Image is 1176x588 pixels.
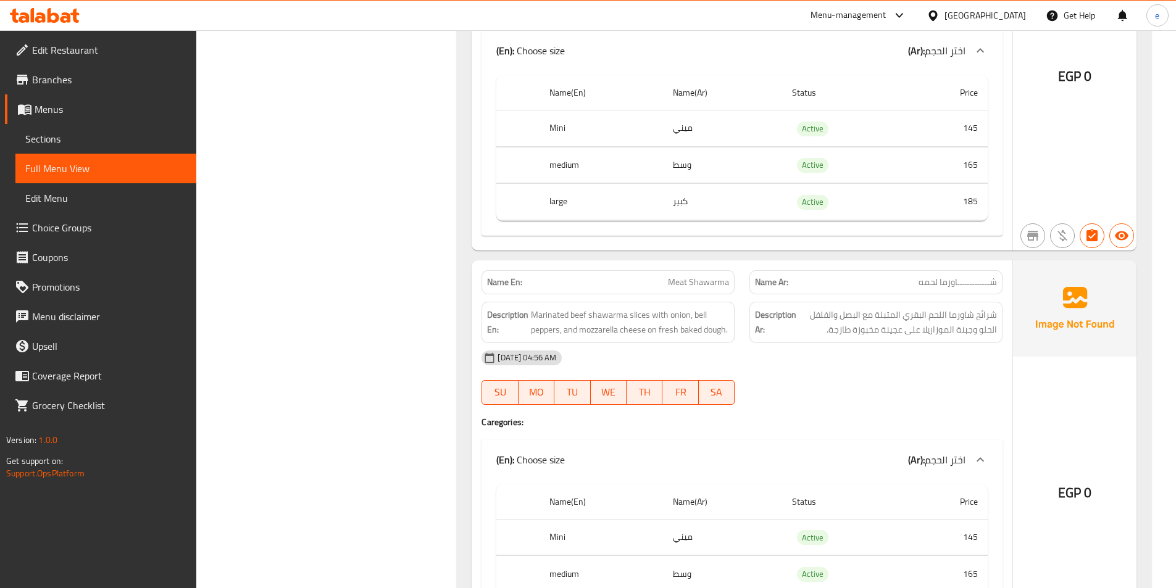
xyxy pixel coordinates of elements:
[523,383,549,401] span: MO
[1080,223,1104,248] button: Has choices
[699,380,735,405] button: SA
[591,380,627,405] button: WE
[945,9,1026,22] div: [GEOGRAPHIC_DATA]
[905,110,988,147] td: 145
[905,147,988,183] td: 165
[797,530,828,545] div: Active
[1058,64,1081,88] span: EGP
[797,122,828,136] span: Active
[482,380,518,405] button: SU
[487,276,522,289] strong: Name En:
[905,519,988,555] td: 145
[25,191,186,205] span: Edit Menu
[32,72,186,87] span: Branches
[38,432,57,448] span: 1.0.0
[1050,223,1075,248] button: Purchased item
[35,102,186,117] span: Menus
[905,484,988,520] th: Price
[15,154,196,183] a: Full Menu View
[519,380,554,405] button: MO
[32,43,186,57] span: Edit Restaurant
[668,276,729,289] span: Meat Shawarma
[487,307,528,337] strong: Description En:
[799,307,997,337] span: شرائح شاورما اللحم البقري المتبلة مع البصل والفلفل الحلو وجبنة الموزاريلا على عجينة مخبوزة طازجة.
[540,110,662,147] th: Mini
[1084,481,1091,505] span: 0
[559,383,585,401] span: TU
[5,242,196,272] a: Coupons
[554,380,590,405] button: TU
[5,272,196,302] a: Promotions
[32,339,186,354] span: Upsell
[667,383,693,401] span: FR
[482,31,1003,70] div: (En): Choose size(Ar):اختر الحجم
[632,383,657,401] span: TH
[25,131,186,146] span: Sections
[908,41,925,60] b: (Ar):
[6,453,63,469] span: Get support on:
[663,147,782,183] td: وسط
[487,383,513,401] span: SU
[493,352,561,363] span: [DATE] 04:56 AM
[1013,260,1136,357] img: Ae5nvW7+0k+MAAAAAElFTkSuQmCC
[540,484,662,520] th: Name(En)
[496,450,514,469] b: (En):
[811,8,886,23] div: Menu-management
[32,220,186,235] span: Choice Groups
[1084,64,1091,88] span: 0
[704,383,730,401] span: SA
[797,567,828,581] span: Active
[1058,481,1081,505] span: EGP
[5,213,196,242] a: Choice Groups
[663,184,782,220] td: كبير
[6,432,36,448] span: Version:
[1109,223,1134,248] button: Available
[5,35,196,65] a: Edit Restaurant
[925,41,965,60] span: اختر الحجم
[540,75,662,110] th: Name(En)
[797,158,828,172] span: Active
[782,75,905,110] th: Status
[482,440,1003,479] div: (En): Choose size(Ar):اختر الحجم
[663,519,782,555] td: ميني
[32,280,186,294] span: Promotions
[755,276,788,289] strong: Name Ar:
[496,452,565,467] p: Choose size
[540,147,662,183] th: medium
[540,519,662,555] th: Mini
[32,398,186,413] span: Grocery Checklist
[15,183,196,213] a: Edit Menu
[496,43,565,58] p: Choose size
[5,361,196,391] a: Coverage Report
[905,184,988,220] td: 185
[496,41,514,60] b: (En):
[496,75,988,221] table: choices table
[908,450,925,469] b: (Ar):
[5,391,196,420] a: Grocery Checklist
[925,450,965,469] span: اختر الحجم
[32,309,186,324] span: Menu disclaimer
[663,75,782,110] th: Name(Ar)
[15,124,196,154] a: Sections
[663,484,782,520] th: Name(Ar)
[755,307,796,337] strong: Description Ar:
[782,484,905,520] th: Status
[5,302,196,331] a: Menu disclaimer
[905,75,988,110] th: Price
[5,331,196,361] a: Upsell
[5,65,196,94] a: Branches
[32,368,186,383] span: Coverage Report
[25,161,186,176] span: Full Menu View
[797,531,828,545] span: Active
[663,110,782,147] td: ميني
[797,158,828,173] div: Active
[797,195,828,209] span: Active
[596,383,622,401] span: WE
[662,380,698,405] button: FR
[540,184,662,220] th: large
[627,380,662,405] button: TH
[797,195,828,210] div: Active
[1020,223,1045,248] button: Not branch specific item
